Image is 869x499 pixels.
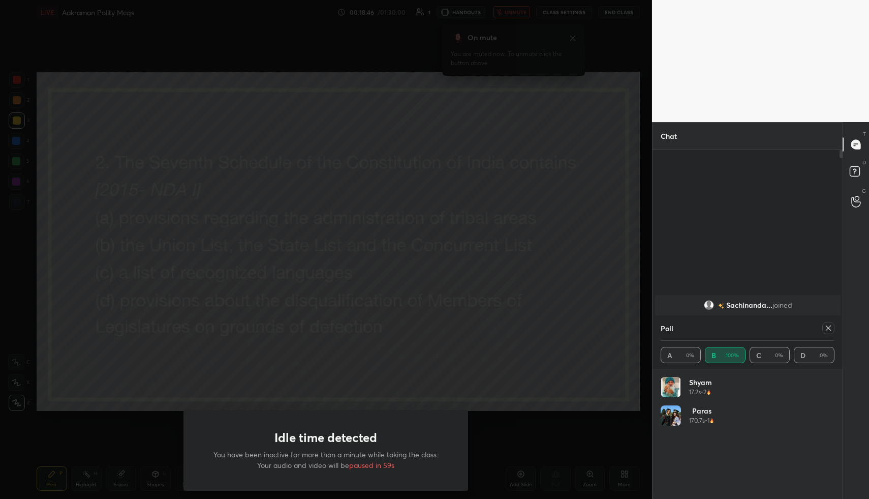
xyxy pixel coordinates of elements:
img: streak-poll-icon.44701ccd.svg [706,390,711,395]
p: You have been inactive for more than a minute while taking the class. Your audio and video will be [208,449,444,471]
img: default.png [703,300,713,310]
h5: • [701,388,703,397]
h4: Paras [689,405,714,416]
img: streak-poll-icon.44701ccd.svg [709,418,714,423]
p: Chat [653,123,685,150]
h5: 17.2s [689,388,701,397]
h4: Shyam [689,377,712,388]
div: grid [661,377,835,499]
h5: • [705,416,707,425]
p: D [862,159,866,166]
span: Sachinanda... [726,301,772,309]
h5: 1 [707,416,709,425]
p: G [862,187,866,195]
p: T [863,130,866,138]
span: paused in 59s [349,460,394,470]
h5: 170.7s [689,416,705,425]
span: joined [772,301,792,309]
img: no-rating-badge.077c3623.svg [718,303,724,309]
h5: 2 [703,388,706,397]
img: 4164d7d2f10e400f903b93bc88ddd225.jpg [661,405,681,426]
h4: Poll [661,323,673,334]
div: grid [653,293,843,422]
h1: Idle time detected [274,430,377,445]
img: 8483f2f6ff2843768a881a2efaa2a117.jpg [661,377,681,397]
